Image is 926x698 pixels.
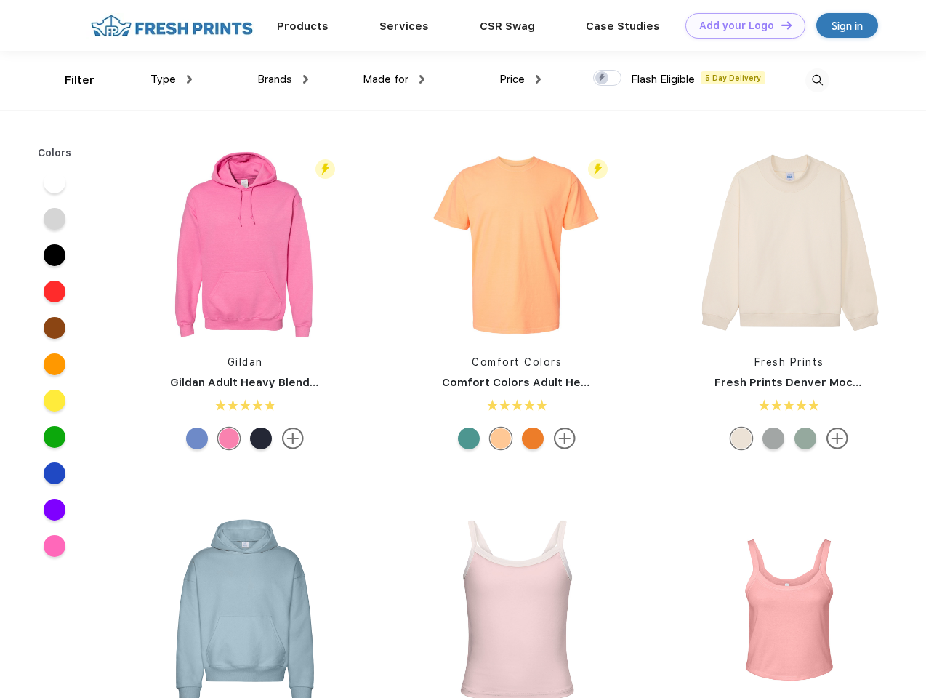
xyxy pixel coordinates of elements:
[442,376,680,389] a: Comfort Colors Adult Heavyweight T-Shirt
[228,356,263,368] a: Gildan
[86,13,257,39] img: fo%20logo%202.webp
[257,73,292,86] span: Brands
[826,428,848,449] img: more.svg
[554,428,576,449] img: more.svg
[490,428,512,449] div: Neon Cantaloupe
[499,73,525,86] span: Price
[631,73,695,86] span: Flash Eligible
[250,428,272,449] div: Navy
[794,428,816,449] div: Sage Green
[277,20,329,33] a: Products
[420,147,613,340] img: func=resize&h=266
[65,72,94,89] div: Filter
[730,428,752,449] div: Buttermilk
[419,75,424,84] img: dropdown.png
[816,13,878,38] a: Sign in
[303,75,308,84] img: dropdown.png
[282,428,304,449] img: more.svg
[472,356,562,368] a: Comfort Colors
[315,159,335,179] img: flash_active_toggle.svg
[805,68,829,92] img: desktop_search.svg
[588,159,608,179] img: flash_active_toggle.svg
[693,147,886,340] img: func=resize&h=266
[536,75,541,84] img: dropdown.png
[762,428,784,449] div: Heathered Grey
[218,428,240,449] div: Azalea
[701,71,765,84] span: 5 Day Delivery
[170,376,488,389] a: Gildan Adult Heavy Blend 8 Oz. 50/50 Hooded Sweatshirt
[458,428,480,449] div: Seafoam
[148,147,342,340] img: func=resize&h=266
[754,356,824,368] a: Fresh Prints
[522,428,544,449] div: Bright Orange
[27,145,83,161] div: Colors
[150,73,176,86] span: Type
[187,75,192,84] img: dropdown.png
[781,21,792,29] img: DT
[186,428,208,449] div: Carolina Blue
[699,20,774,32] div: Add your Logo
[363,73,408,86] span: Made for
[832,17,863,34] div: Sign in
